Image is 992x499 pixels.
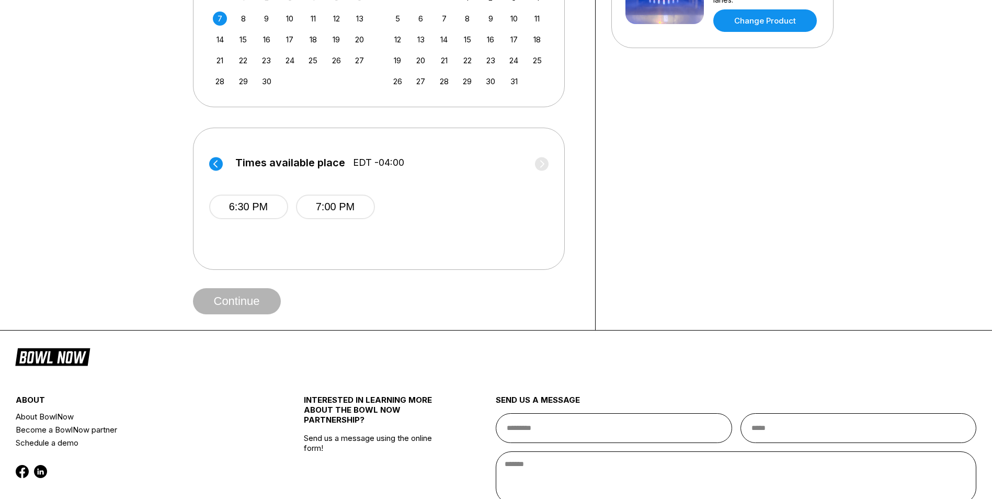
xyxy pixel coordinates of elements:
div: Choose Monday, September 8th, 2025 [236,12,250,26]
div: Choose Sunday, September 28th, 2025 [213,74,227,88]
div: Choose Friday, October 24th, 2025 [507,53,521,67]
div: Choose Saturday, September 20th, 2025 [352,32,367,47]
div: Choose Wednesday, October 22nd, 2025 [460,53,474,67]
div: Choose Friday, September 19th, 2025 [329,32,344,47]
div: Choose Thursday, September 25th, 2025 [306,53,320,67]
div: Choose Tuesday, September 16th, 2025 [259,32,273,47]
div: Choose Wednesday, September 17th, 2025 [283,32,297,47]
div: Choose Friday, October 31st, 2025 [507,74,521,88]
div: about [16,395,256,410]
span: EDT -04:00 [353,157,404,168]
div: Choose Thursday, September 18th, 2025 [306,32,320,47]
a: Schedule a demo [16,436,256,449]
button: 6:30 PM [209,195,288,219]
div: Choose Tuesday, October 21st, 2025 [437,53,451,67]
div: Choose Saturday, October 11th, 2025 [530,12,544,26]
div: Choose Wednesday, October 8th, 2025 [460,12,474,26]
div: Choose Friday, September 12th, 2025 [329,12,344,26]
div: Choose Saturday, September 27th, 2025 [352,53,367,67]
div: Choose Friday, October 17th, 2025 [507,32,521,47]
div: send us a message [496,395,976,413]
div: Choose Monday, October 27th, 2025 [414,74,428,88]
div: Choose Saturday, September 13th, 2025 [352,12,367,26]
div: Choose Thursday, October 16th, 2025 [484,32,498,47]
a: About BowlNow [16,410,256,423]
div: Choose Tuesday, October 7th, 2025 [437,12,451,26]
div: Choose Saturday, October 25th, 2025 [530,53,544,67]
div: Choose Monday, September 15th, 2025 [236,32,250,47]
div: Choose Friday, September 26th, 2025 [329,53,344,67]
div: Choose Sunday, September 7th, 2025 [213,12,227,26]
div: Choose Sunday, October 5th, 2025 [391,12,405,26]
div: Choose Sunday, October 19th, 2025 [391,53,405,67]
span: Times available place [235,157,345,168]
div: Choose Thursday, October 30th, 2025 [484,74,498,88]
div: Choose Sunday, October 12th, 2025 [391,32,405,47]
div: Choose Wednesday, September 24th, 2025 [283,53,297,67]
div: Choose Friday, October 10th, 2025 [507,12,521,26]
div: Choose Tuesday, October 14th, 2025 [437,32,451,47]
div: Choose Thursday, October 9th, 2025 [484,12,498,26]
div: Choose Tuesday, September 9th, 2025 [259,12,273,26]
div: Choose Sunday, September 21st, 2025 [213,53,227,67]
div: Choose Thursday, October 23rd, 2025 [484,53,498,67]
div: Choose Wednesday, September 10th, 2025 [283,12,297,26]
div: Choose Monday, October 20th, 2025 [414,53,428,67]
div: Choose Monday, October 6th, 2025 [414,12,428,26]
a: Change Product [713,9,817,32]
div: Choose Tuesday, September 23rd, 2025 [259,53,273,67]
div: Choose Monday, September 22nd, 2025 [236,53,250,67]
a: Become a BowlNow partner [16,423,256,436]
div: Choose Tuesday, October 28th, 2025 [437,74,451,88]
div: Choose Sunday, September 14th, 2025 [213,32,227,47]
div: Choose Monday, September 29th, 2025 [236,74,250,88]
div: Choose Saturday, October 18th, 2025 [530,32,544,47]
button: 7:00 PM [296,195,375,219]
div: Choose Sunday, October 26th, 2025 [391,74,405,88]
div: Choose Wednesday, October 15th, 2025 [460,32,474,47]
div: Choose Thursday, September 11th, 2025 [306,12,320,26]
div: Choose Wednesday, October 29th, 2025 [460,74,474,88]
div: INTERESTED IN LEARNING MORE ABOUT THE BOWL NOW PARTNERSHIP? [304,395,448,433]
div: Choose Monday, October 13th, 2025 [414,32,428,47]
div: Choose Tuesday, September 30th, 2025 [259,74,273,88]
